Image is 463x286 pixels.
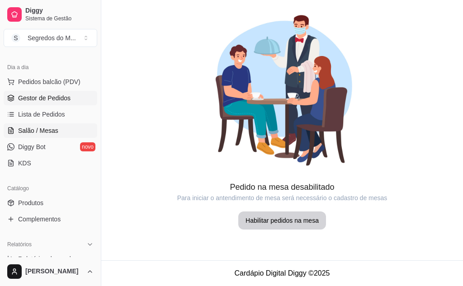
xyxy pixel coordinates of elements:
a: Produtos [4,196,97,210]
a: DiggySistema de Gestão [4,4,97,25]
span: Relatórios de vendas [18,254,78,263]
a: Lista de Pedidos [4,107,97,122]
div: Segredos do M ... [28,33,76,42]
a: KDS [4,156,97,170]
div: Dia a dia [4,60,97,75]
a: Gestor de Pedidos [4,91,97,105]
span: Diggy Bot [18,142,46,151]
footer: Cardápio Digital Diggy © 2025 [101,260,463,286]
span: Lista de Pedidos [18,110,65,119]
button: Select a team [4,29,97,47]
span: Diggy [25,7,94,15]
span: Pedidos balcão (PDV) [18,77,80,86]
a: Salão / Mesas [4,123,97,138]
span: Gestor de Pedidos [18,94,71,103]
span: Produtos [18,198,43,207]
button: Habilitar pedidos na mesa [238,211,326,230]
span: Salão / Mesas [18,126,58,135]
a: Relatórios de vendas [4,252,97,266]
button: Pedidos balcão (PDV) [4,75,97,89]
a: Complementos [4,212,97,226]
div: Catálogo [4,181,97,196]
a: Diggy Botnovo [4,140,97,154]
span: Sistema de Gestão [25,15,94,22]
span: [PERSON_NAME] [25,267,83,276]
button: [PERSON_NAME] [4,261,97,282]
span: Relatórios [7,241,32,248]
article: Para iniciar o antendimento de mesa será necessário o cadastro de mesas [101,193,463,202]
span: KDS [18,159,31,168]
article: Pedido na mesa desabilitado [101,181,463,193]
span: S [11,33,20,42]
span: Complementos [18,215,61,224]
